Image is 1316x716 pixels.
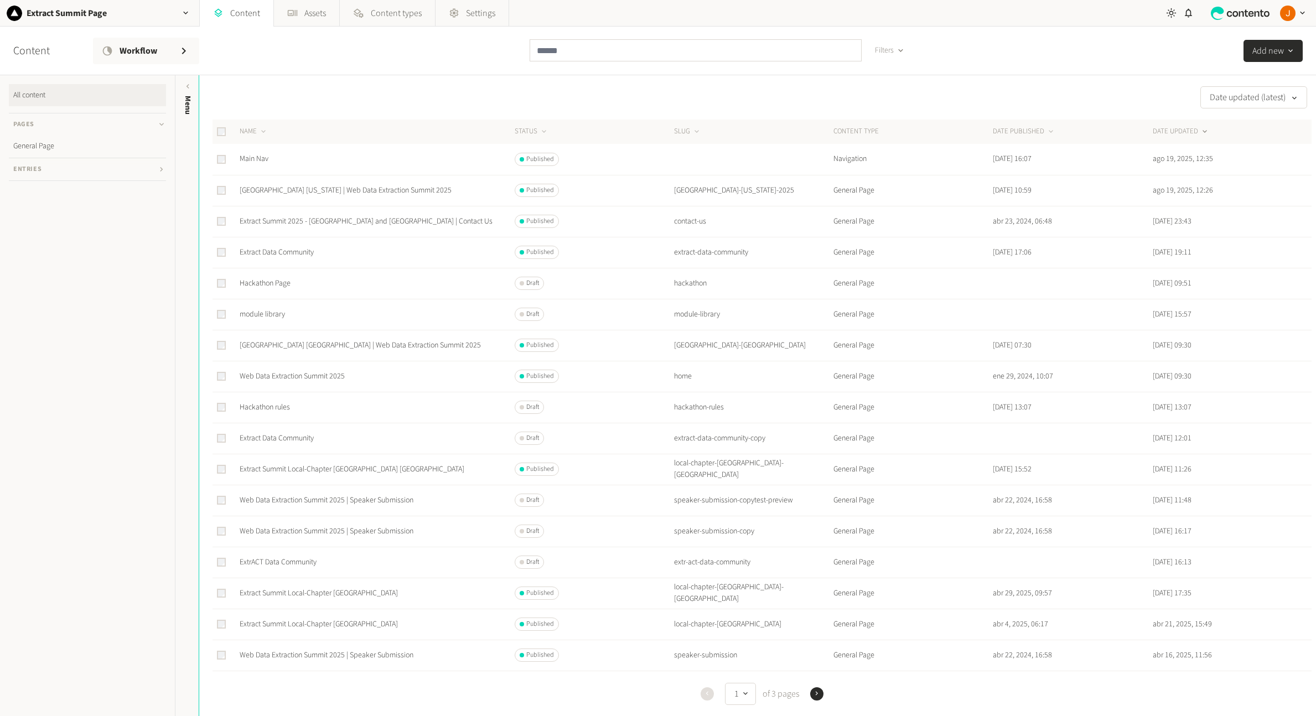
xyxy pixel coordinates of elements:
img: Extract Summit Page [7,6,22,21]
time: [DATE] 09:30 [1153,340,1191,351]
td: General Page [833,671,992,702]
td: module-library [673,299,833,330]
time: abr 16, 2025, 11:56 [1153,650,1212,661]
a: Hackathon rules [240,402,290,413]
a: Extract Summit Local-Chapter [GEOGRAPHIC_DATA] [240,588,398,599]
td: local-chapter-[GEOGRAPHIC_DATA] [673,609,833,640]
time: [DATE] 19:11 [1153,247,1191,258]
button: Filters [866,39,913,61]
time: [DATE] 15:57 [1153,309,1191,320]
button: DATE UPDATED [1153,126,1209,137]
time: [DATE] 16:13 [1153,557,1191,568]
time: [DATE] 10:59 [993,185,1032,196]
time: abr 22, 2024, 16:58 [993,526,1052,537]
td: General Page [833,361,992,392]
time: abr 22, 2024, 16:58 [993,650,1052,661]
td: General Page [833,237,992,268]
td: General Page [833,175,992,206]
button: Add new [1244,40,1303,62]
time: [DATE] 23:43 [1153,216,1191,227]
time: [DATE] 09:30 [1153,371,1191,382]
time: [DATE] 09:51 [1153,278,1191,289]
td: home-copy [673,671,833,702]
time: [DATE] 11:48 [1153,495,1191,506]
span: Published [526,464,554,474]
td: General Page [833,485,992,516]
button: 1 [725,683,756,705]
span: Draft [526,526,539,536]
span: Published [526,154,554,164]
time: [DATE] 17:35 [1153,588,1191,599]
time: [DATE] 17:06 [993,247,1032,258]
td: General Page [833,423,992,454]
time: [DATE] 12:01 [1153,433,1191,444]
span: Draft [526,495,539,505]
time: [DATE] 13:07 [993,402,1032,413]
span: Settings [466,7,495,20]
td: hackathon-rules [673,392,833,423]
span: Filters [875,45,894,56]
th: CONTENT TYPE [833,120,992,144]
a: All content [9,84,166,106]
td: Navigation [833,144,992,175]
span: Draft [526,309,539,319]
button: Date updated (latest) [1200,86,1307,108]
td: speaker-submission [673,640,833,671]
a: [GEOGRAPHIC_DATA] [US_STATE] | Web Data Extraction Summit 2025 [240,185,452,196]
td: General Page [833,392,992,423]
span: Draft [526,402,539,412]
td: [GEOGRAPHIC_DATA]-[GEOGRAPHIC_DATA] [673,330,833,361]
time: [DATE] 13:07 [1153,402,1191,413]
td: General Page [833,547,992,578]
a: Extract Data Community [240,433,314,444]
td: extract-data-community-copy [673,423,833,454]
td: speaker-submission-copytest-preview [673,485,833,516]
span: of 3 pages [760,687,799,701]
span: Pages [13,120,34,129]
time: [DATE] 11:26 [1153,464,1191,475]
td: hackathon [673,268,833,299]
td: [GEOGRAPHIC_DATA]-[US_STATE]-2025 [673,175,833,206]
td: General Page [833,609,992,640]
td: General Page [833,454,992,485]
time: abr 21, 2025, 15:49 [1153,619,1212,630]
a: Web Data Extraction Summit 2025 [240,371,345,382]
a: General Page [9,135,166,157]
td: extr-act-data-community [673,547,833,578]
a: ExtrACT Data Community [240,557,317,568]
span: Workflow [120,44,170,58]
span: Content types [371,7,422,20]
a: Extract Data Community [240,247,314,258]
a: Extract Summit Local-Chapter [GEOGRAPHIC_DATA] [240,619,398,630]
h2: Content [13,43,75,59]
time: [DATE] 16:07 [993,153,1032,164]
time: abr 4, 2025, 06:17 [993,619,1048,630]
a: [GEOGRAPHIC_DATA] [GEOGRAPHIC_DATA] | Web Data Extraction Summit 2025 [240,340,481,351]
span: Published [526,216,554,226]
span: Published [526,588,554,598]
h2: Extract Summit Page [27,7,107,20]
span: Draft [526,433,539,443]
button: NAME [240,126,268,137]
time: [DATE] 07:30 [993,340,1032,351]
time: ene 29, 2024, 10:07 [993,371,1053,382]
a: Workflow [93,38,199,64]
span: Menu [182,96,194,115]
td: General Page [833,578,992,609]
td: extract-data-community [673,237,833,268]
time: abr 29, 2025, 09:57 [993,588,1052,599]
time: abr 23, 2024, 06:48 [993,216,1052,227]
td: General Page [833,640,992,671]
a: Extract Summit 2025 - [GEOGRAPHIC_DATA] and [GEOGRAPHIC_DATA] | Contact Us [240,216,493,227]
td: General Page [833,516,992,547]
span: Published [526,247,554,257]
time: ago 19, 2025, 12:26 [1153,185,1213,196]
button: DATE PUBLISHED [993,126,1055,137]
td: General Page [833,299,992,330]
span: Published [526,650,554,660]
span: Published [526,619,554,629]
a: Hackathon Page [240,278,291,289]
span: Published [526,340,554,350]
span: Entries [13,164,42,174]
